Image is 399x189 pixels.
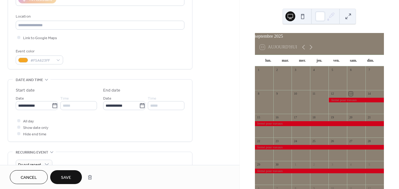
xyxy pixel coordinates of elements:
div: 12 [330,92,335,96]
div: 20 [349,115,353,120]
div: 5 [330,68,335,72]
div: mar. [277,55,294,67]
div: 29 [256,163,261,167]
div: 17 [293,115,298,120]
span: Hide end time [23,131,46,138]
div: 3 [293,68,298,72]
div: 22 [256,139,261,143]
div: 5 [367,163,371,167]
div: 9 [275,92,279,96]
div: sam. [345,55,362,67]
div: End date [103,87,120,94]
div: 7 [367,68,371,72]
span: Show date only [23,125,48,131]
div: fermé pour travaux [255,145,384,150]
div: 4 [312,68,316,72]
div: 2 [312,163,316,167]
div: Location [16,13,183,20]
div: Event color [16,48,62,55]
div: 13 [349,92,353,96]
div: jeu. [311,55,328,67]
button: Cancel [10,170,48,184]
div: Start date [16,87,35,94]
div: 8 [256,92,261,96]
span: Link to Google Maps [23,35,57,41]
div: 21 [367,115,371,120]
span: Save [61,175,71,181]
div: 6 [349,68,353,72]
div: 1 [256,68,261,72]
div: 4 [349,163,353,167]
div: 3 [330,163,335,167]
div: ven. [328,55,345,67]
div: dim. [362,55,379,67]
button: Save [50,170,82,184]
div: 18 [312,115,316,120]
div: 15 [256,115,261,120]
div: fermé pour travaux [255,121,384,126]
div: 1 [293,163,298,167]
span: Date [16,95,24,102]
div: 26 [330,139,335,143]
div: lun. [260,55,277,67]
div: 14 [367,92,371,96]
div: 16 [275,115,279,120]
span: Date and time [16,77,43,83]
div: fermé pour travaux [328,98,384,102]
div: 30 [275,163,279,167]
div: septembre 2025 [255,33,384,40]
span: Time [148,95,156,102]
span: Recurring event [16,149,48,156]
div: 23 [275,139,279,143]
div: 10 [293,92,298,96]
div: mer. [294,55,311,67]
div: 25 [312,139,316,143]
div: 27 [349,139,353,143]
span: Date [103,95,111,102]
div: 28 [367,139,371,143]
div: 24 [293,139,298,143]
div: fermé pour travaux [255,169,384,173]
span: Cancel [21,175,37,181]
div: 19 [330,115,335,120]
span: Do not repeat [18,161,41,168]
span: #F5A623FF [30,57,53,64]
div: 2 [275,68,279,72]
span: All day [23,118,34,125]
span: Time [60,95,69,102]
div: 11 [312,92,316,96]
